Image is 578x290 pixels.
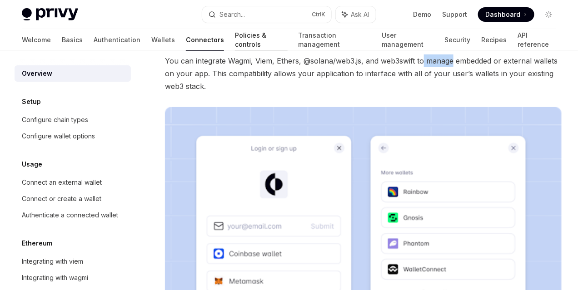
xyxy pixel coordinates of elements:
a: Configure wallet options [15,128,131,144]
a: Basics [62,29,83,51]
button: Toggle dark mode [542,7,556,22]
div: Authenticate a connected wallet [22,210,118,221]
div: Integrating with wagmi [22,272,88,283]
a: Connect an external wallet [15,174,131,191]
div: Configure wallet options [22,131,95,142]
a: Authenticate a connected wallet [15,207,131,223]
img: light logo [22,8,78,21]
button: Search...CtrlK [202,6,331,23]
a: Recipes [482,29,507,51]
span: Ctrl K [312,11,326,18]
span: Ask AI [351,10,369,19]
a: API reference [518,29,556,51]
a: Policies & controls [235,29,288,51]
a: Configure chain types [15,112,131,128]
div: Configure chain types [22,114,88,125]
a: Wallets [151,29,175,51]
a: Demo [413,10,431,19]
a: Welcome [22,29,51,51]
span: You can integrate Wagmi, Viem, Ethers, @solana/web3.js, and web3swift to manage embedded or exter... [165,54,562,93]
h5: Usage [22,159,42,170]
a: User management [382,29,434,51]
h5: Setup [22,96,41,107]
a: Integrating with viem [15,253,131,270]
a: Authentication [94,29,140,51]
h5: Ethereum [22,238,52,249]
div: Search... [219,9,245,20]
a: Overview [15,65,131,82]
button: Ask AI [336,6,376,23]
a: Transaction management [299,29,371,51]
a: Connect or create a wallet [15,191,131,207]
span: Dashboard [485,10,520,19]
div: Connect an external wallet [22,177,102,188]
a: Support [442,10,467,19]
div: Integrating with viem [22,256,83,267]
a: Security [445,29,471,51]
a: Integrating with wagmi [15,270,131,286]
div: Connect or create a wallet [22,193,101,204]
div: Overview [22,68,52,79]
a: Dashboard [478,7,534,22]
a: Connectors [186,29,224,51]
